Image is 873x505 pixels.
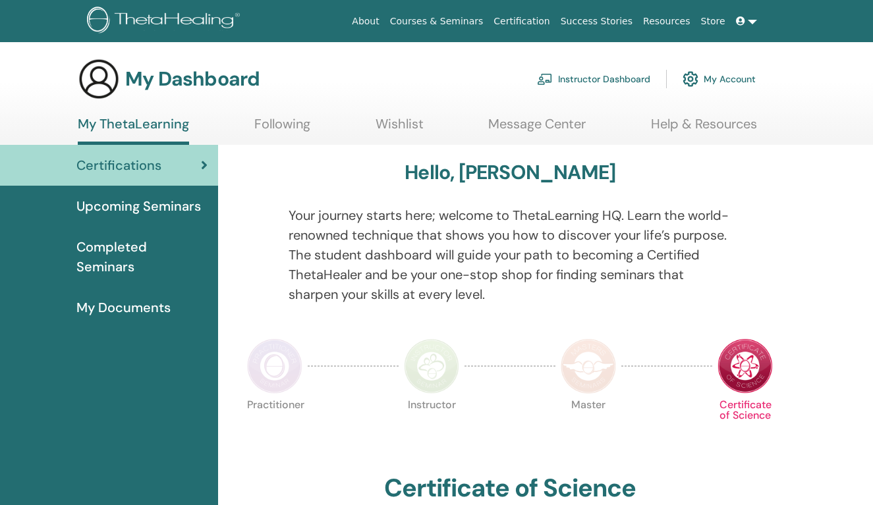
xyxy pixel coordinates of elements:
[76,298,171,317] span: My Documents
[87,7,244,36] img: logo.png
[638,9,696,34] a: Resources
[561,338,616,394] img: Master
[76,237,208,277] span: Completed Seminars
[537,73,553,85] img: chalkboard-teacher.svg
[488,116,586,142] a: Message Center
[247,338,302,394] img: Practitioner
[561,400,616,455] p: Master
[384,473,636,504] h2: Certificate of Science
[488,9,555,34] a: Certification
[347,9,384,34] a: About
[404,400,459,455] p: Instructor
[683,65,756,93] a: My Account
[696,9,731,34] a: Store
[404,338,459,394] img: Instructor
[78,58,120,100] img: generic-user-icon.jpg
[247,400,302,455] p: Practitioner
[125,67,260,91] h3: My Dashboard
[289,205,732,304] p: Your journey starts here; welcome to ThetaLearning HQ. Learn the world-renowned technique that sh...
[718,400,773,455] p: Certificate of Science
[254,116,310,142] a: Following
[555,9,638,34] a: Success Stories
[405,161,615,184] h3: Hello, [PERSON_NAME]
[385,9,489,34] a: Courses & Seminars
[537,65,650,93] a: Instructor Dashboard
[376,116,424,142] a: Wishlist
[76,155,161,175] span: Certifications
[76,196,201,216] span: Upcoming Seminars
[683,68,698,90] img: cog.svg
[78,116,189,145] a: My ThetaLearning
[718,338,773,394] img: Certificate of Science
[651,116,757,142] a: Help & Resources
